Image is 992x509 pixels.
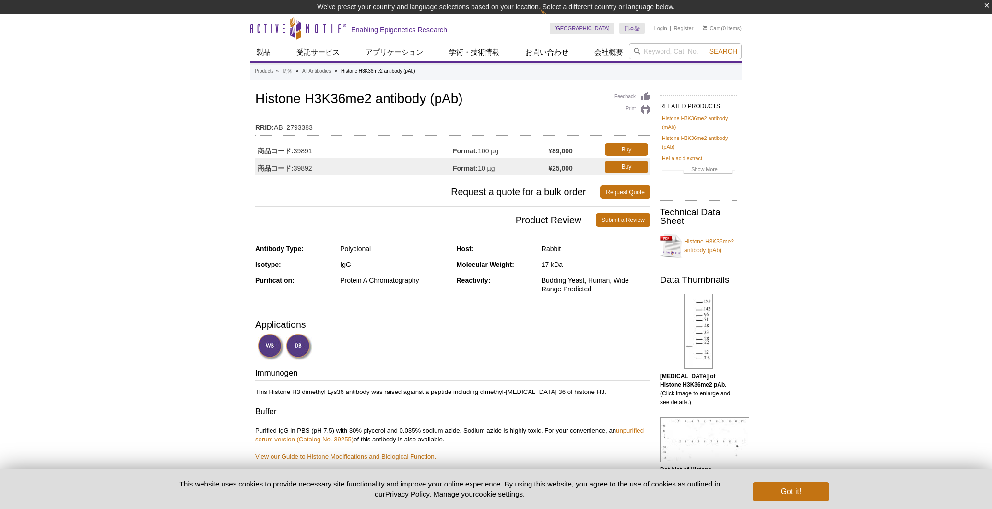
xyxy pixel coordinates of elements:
[296,69,299,74] li: »
[660,372,737,406] p: (Click image to enlarge and see details.)
[360,43,429,61] a: アプリケーション
[255,185,600,199] span: Request a quote for a bulk order
[520,43,574,61] a: お問い合わせ
[255,453,436,460] a: View our Guide to Histone Modifications and Biological Function.
[335,69,338,74] li: »
[453,141,548,158] td: 100 µg
[351,25,447,34] h2: Enabling Epigenetics Research
[548,147,573,155] strong: ¥89,000
[660,231,737,260] a: Histone H3K36me2 antibody (pAb)
[255,123,274,132] strong: RRID:
[341,69,415,74] li: Histone H3K36me2 antibody (pAb)
[443,43,505,61] a: 学術・技術情報
[283,67,292,76] a: 抗体
[255,317,650,332] h3: Applications
[703,25,720,32] a: Cart
[340,244,449,253] div: Polyclonal
[255,67,273,76] a: Products
[600,185,650,199] a: Request Quote
[703,23,742,34] li: (0 items)
[276,69,279,74] li: »
[258,164,294,173] strong: 商品コード:
[709,47,737,55] span: Search
[286,334,312,360] img: Dot Blot Validated
[660,465,737,500] p: (Click image to enlarge and see details.)
[619,23,645,34] a: 日本語
[605,143,648,156] a: Buy
[703,25,707,30] img: Your Cart
[250,43,276,61] a: 製品
[255,406,650,419] h3: Buffer
[255,261,281,268] strong: Isotype:
[457,261,514,268] strong: Molecular Weight:
[596,213,650,227] a: Submit a Review
[662,154,702,162] a: HeLa acid extract
[629,43,742,59] input: Keyword, Cat. No.
[255,141,453,158] td: 39891
[258,147,294,155] strong: 商品コード:
[385,490,429,498] a: Privacy Policy
[163,479,737,499] p: This website uses cookies to provide necessary site functionality and improve your online experie...
[542,244,650,253] div: Rabbit
[291,43,345,61] a: 受託サービス
[258,334,284,360] img: Western Blot Validated
[684,294,713,369] img: Histone H3K36me2 antibody (pAb) tested by Western blot.
[255,117,650,133] td: AB_2793383
[255,388,650,396] p: This Histone H3 dimethyl Lys36 antibody was raised against a peptide including dimethyl-[MEDICAL_...
[340,276,449,285] div: Protein A Chromatography
[255,368,650,381] h3: Immunogen
[662,114,735,131] a: Histone H3K36me2 antibody (mAb)
[614,104,650,115] a: Print
[457,277,491,284] strong: Reactivity:
[662,165,735,176] a: Show More
[255,92,650,108] h1: Histone H3K36me2 antibody (pAb)
[660,276,737,284] h2: Data Thumbnails
[453,147,478,155] strong: Format:
[457,245,474,253] strong: Host:
[753,482,829,501] button: Got it!
[302,67,331,76] a: All Antibodies
[662,134,735,151] a: Histone H3K36me2 antibody (pAb)
[660,208,737,225] h2: Technical Data Sheet
[654,25,667,32] a: Login
[605,161,648,173] a: Buy
[255,158,453,175] td: 39892
[707,47,740,56] button: Search
[255,213,596,227] span: Product Review
[475,490,523,498] button: cookie settings
[673,25,693,32] a: Register
[550,23,614,34] a: [GEOGRAPHIC_DATA]
[660,466,711,482] b: Dot blot of Histone H3K36me2 pAb.
[589,43,629,61] a: 会社概要
[660,95,737,113] h2: RELATED PRODUCTS
[542,260,650,269] div: 17 kDa
[255,245,304,253] strong: Antibody Type:
[660,417,749,462] img: Histone H3K36me2 antibody (pAb) tested by dot blot analysis.
[255,427,644,443] a: unpurified serum version (Catalog No. 39255)
[540,7,566,30] img: Change Here
[542,276,650,293] div: Budding Yeast, Human, Wide Range Predicted
[453,158,548,175] td: 10 µg
[548,164,573,173] strong: ¥25,000
[670,23,671,34] li: |
[255,277,295,284] strong: Purification:
[453,164,478,173] strong: Format:
[255,427,650,461] p: Purified IgG in PBS (pH 7.5) with 30% glycerol and 0.035% sodium azide. Sodium azide is highly to...
[660,373,727,388] b: [MEDICAL_DATA] of Histone H3K36me2 pAb.
[340,260,449,269] div: IgG
[614,92,650,102] a: Feedback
